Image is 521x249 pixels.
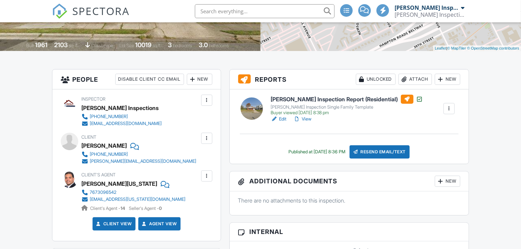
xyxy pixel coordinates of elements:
div: Resend Email/Text [350,145,410,159]
div: Unlocked [356,74,396,85]
span: bathrooms [209,43,229,48]
strong: 0 [159,206,162,211]
a: [EMAIL_ADDRESS][DOMAIN_NAME] [81,120,162,127]
div: [PERSON_NAME] [81,140,127,151]
p: There are no attachments to this inspection. [238,197,460,204]
span: bedrooms [173,43,192,48]
span: Client's Agent - [90,206,126,211]
a: [PERSON_NAME][US_STATE] [81,178,157,189]
div: [PHONE_NUMBER] [90,114,128,119]
div: [PERSON_NAME][EMAIL_ADDRESS][DOMAIN_NAME] [90,159,196,164]
span: crawlspace [91,43,113,48]
div: 2103 [54,41,68,49]
div: [PHONE_NUMBER] [90,152,128,157]
input: Search everything... [195,4,335,18]
strong: 14 [120,206,125,211]
div: Disable Client CC Email [115,74,184,85]
span: Seller's Agent - [129,206,162,211]
h3: Additional Documents [230,171,469,191]
span: sq.ft. [153,43,161,48]
div: 7673096542 [90,190,116,195]
a: Client View [95,220,132,227]
div: Buyer viewed [DATE] 8:38 pm [271,110,423,116]
a: [PERSON_NAME][EMAIL_ADDRESS][DOMAIN_NAME] [81,158,196,165]
div: Published at [DATE] 8:36 PM [288,149,345,155]
a: © MapTiler [447,46,466,50]
div: Attach [398,74,432,85]
a: Edit [271,116,287,123]
a: Leaflet [435,46,446,50]
div: [PERSON_NAME] Inspections [81,103,159,113]
div: [PERSON_NAME] Inspection Single Family Template [271,104,423,110]
h3: People [52,69,220,89]
a: View [294,116,312,123]
h6: [PERSON_NAME] Inspection Report (Residential) [271,95,423,104]
div: New [435,176,460,187]
div: | [433,45,521,51]
div: [EMAIL_ADDRESS][US_STATE][DOMAIN_NAME] [90,197,185,202]
h3: Internal [230,223,469,241]
div: 3.0 [199,41,208,49]
div: New [435,74,460,85]
span: Built [26,43,34,48]
span: SPECTORA [72,3,130,18]
span: sq. ft. [69,43,79,48]
div: 1961 [35,41,47,49]
div: 3 [168,41,172,49]
div: [EMAIL_ADDRESS][DOMAIN_NAME] [90,121,162,126]
a: Agent View [141,220,177,227]
span: Lot Size [119,43,134,48]
img: The Best Home Inspection Software - Spectora [52,3,67,19]
a: [PHONE_NUMBER] [81,113,162,120]
span: Client's Agent [81,172,116,177]
a: SPECTORA [52,9,130,24]
div: New [187,74,212,85]
div: Thomas Inspections [395,11,464,18]
div: 10019 [135,41,152,49]
h3: Reports [230,69,469,89]
a: 7673096542 [81,189,185,196]
div: [PERSON_NAME] Inspections [395,4,459,11]
a: [PERSON_NAME] Inspection Report (Residential) [PERSON_NAME] Inspection Single Family Template Buy... [271,95,423,116]
a: [EMAIL_ADDRESS][US_STATE][DOMAIN_NAME] [81,196,185,203]
a: © OpenStreetMap contributors [467,46,519,50]
span: Client [81,134,96,140]
span: Inspector [81,96,105,102]
a: [PHONE_NUMBER] [81,151,196,158]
